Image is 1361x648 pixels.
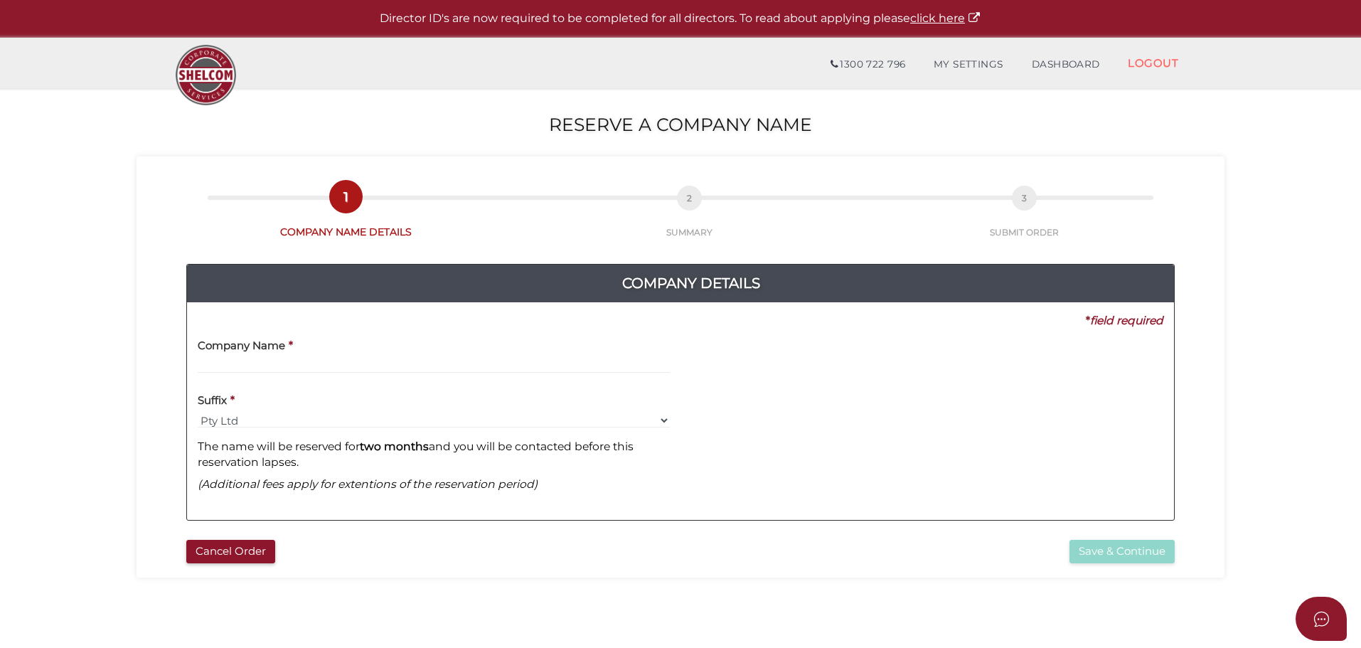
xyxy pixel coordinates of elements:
[860,201,1189,238] a: 3SUBMIT ORDER
[1114,48,1192,78] a: LOGOUT
[198,272,1185,294] h4: Company Details
[186,540,275,563] button: Cancel Order
[360,440,429,453] b: two months
[816,51,919,79] a: 1300 722 796
[172,200,519,239] a: 1COMPANY NAME DETAILS
[198,340,285,352] h4: Company Name
[169,38,243,112] img: Logo
[677,186,702,211] span: 2
[1090,314,1163,327] i: field required
[333,184,358,209] span: 1
[519,201,860,238] a: 2SUMMARY
[919,51,1018,79] a: MY SETTINGS
[1012,186,1037,211] span: 3
[1018,51,1114,79] a: DASHBOARD
[198,477,538,491] i: (Additional fees apply for extentions of the reservation period)
[198,395,227,407] h4: Suffix
[198,439,691,471] p: The name will be reserved for and you will be contacted before this reservation lapses.
[910,11,981,25] a: click here
[1069,540,1175,563] button: Save & Continue
[1296,597,1347,641] button: Open asap
[36,11,1325,27] p: Director ID's are now required to be completed for all directors. To read about applying please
